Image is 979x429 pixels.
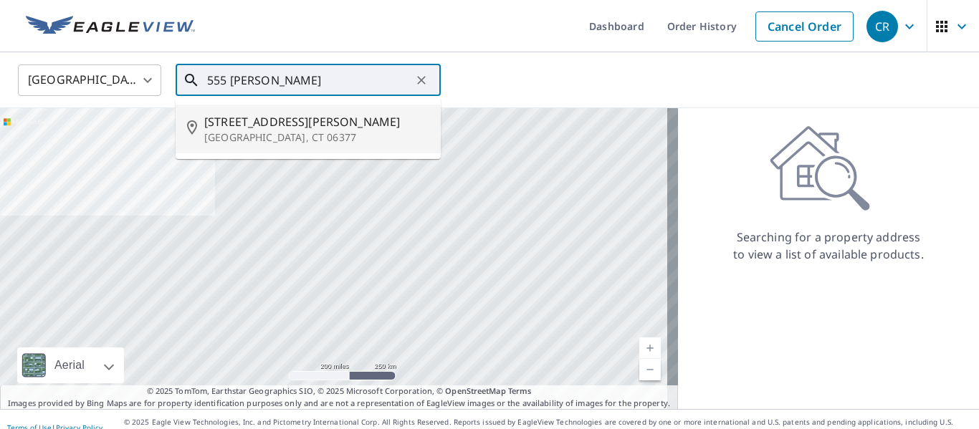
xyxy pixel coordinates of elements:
button: Clear [411,70,431,90]
a: Cancel Order [755,11,854,42]
p: Searching for a property address to view a list of available products. [732,228,925,263]
a: Current Level 5, Zoom In [639,337,661,359]
div: Aerial [50,347,89,383]
span: [STREET_ADDRESS][PERSON_NAME] [204,113,429,130]
div: Aerial [17,347,124,383]
a: OpenStreetMap [445,385,505,396]
p: [GEOGRAPHIC_DATA], CT 06377 [204,130,429,145]
div: [GEOGRAPHIC_DATA] [18,60,161,100]
input: Search by address or latitude-longitude [207,60,411,100]
a: Terms [508,385,532,396]
div: CR [866,11,898,42]
span: © 2025 TomTom, Earthstar Geographics SIO, © 2025 Microsoft Corporation, © [147,385,532,397]
img: EV Logo [26,16,195,37]
a: Current Level 5, Zoom Out [639,359,661,380]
